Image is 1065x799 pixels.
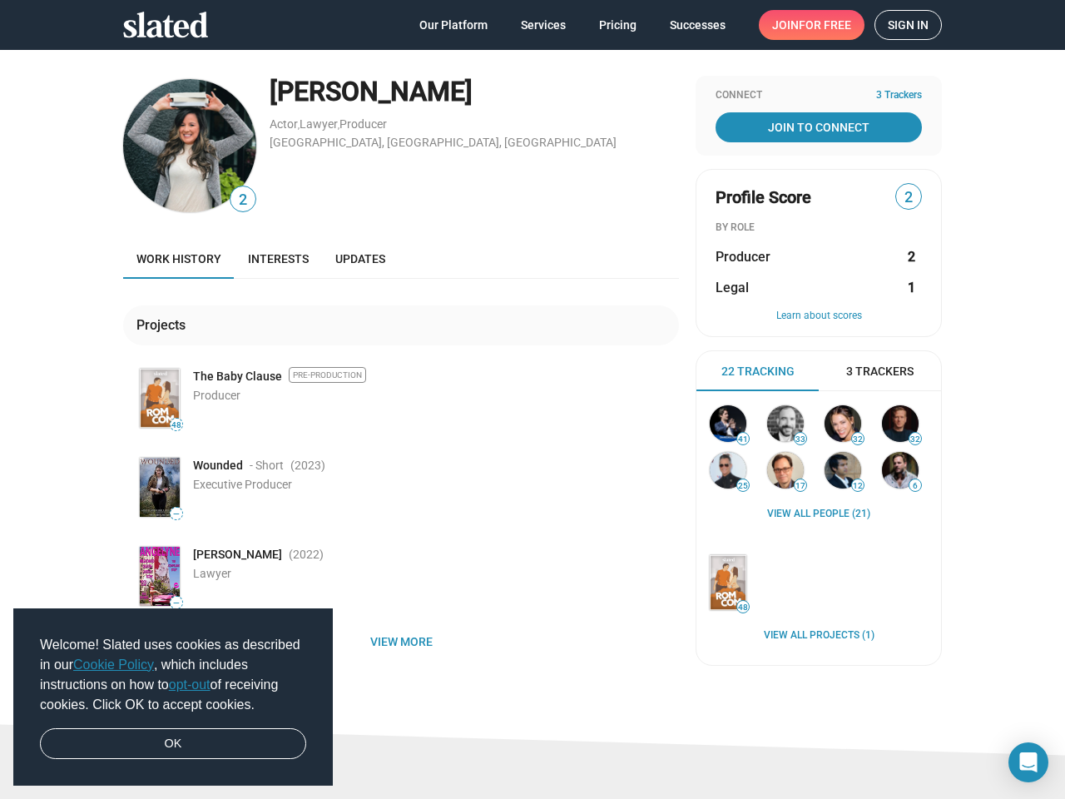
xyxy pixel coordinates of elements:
a: Services [508,10,579,40]
div: [PERSON_NAME] [270,74,679,110]
span: 41 [737,434,749,444]
span: Sign in [888,11,929,39]
span: for free [799,10,851,40]
span: 6 [909,481,921,491]
span: — [171,509,182,519]
a: Lawyer [300,117,338,131]
a: View all People (21) [767,508,870,521]
a: Our Platform [406,10,501,40]
img: Jacquelynn Remery-Pearson [123,79,256,212]
img: scott kennedy [710,452,746,489]
div: Projects [136,316,192,334]
a: Work history [123,239,235,279]
span: , [338,121,339,130]
a: The Baby Clause [193,369,282,385]
a: Producer [339,117,387,131]
span: (2023 ) [290,458,325,474]
div: BY ROLE [716,221,922,235]
img: Raj Krishna [825,452,861,489]
span: Interests [248,252,309,266]
span: 3 Trackers [846,364,914,380]
strong: 2 [908,248,915,266]
strong: 1 [908,279,915,296]
span: 2 [896,186,921,209]
a: View all Projects (1) [764,629,874,643]
img: Poster: Angelyne [140,547,180,606]
span: 17 [795,481,806,491]
span: Pricing [599,10,637,40]
a: Cookie Policy [73,658,154,672]
a: Pricing [586,10,650,40]
img: The Baby Clause [710,555,746,609]
span: 25 [737,481,749,491]
span: Executive Producer [193,478,292,491]
div: Open Intercom Messenger [1008,742,1048,782]
img: Poster: Wounded [140,458,180,517]
a: Interests [235,239,322,279]
a: Joinfor free [759,10,864,40]
span: Services [521,10,566,40]
span: 48 [171,420,182,430]
span: View more [136,627,666,657]
span: Legal [716,279,749,296]
span: Our Platform [419,10,488,40]
a: The Baby Clause [706,552,750,613]
img: Alan Nadal Piantini [882,452,919,489]
span: Welcome! Slated uses cookies as described in our , which includes instructions on how to of recei... [40,635,306,715]
img: Poster: The Baby Clause [140,369,180,428]
a: Join To Connect [716,112,922,142]
span: Join To Connect [719,112,919,142]
span: Join [772,10,851,40]
div: Connect [716,89,922,102]
span: Successes [670,10,726,40]
img: Nicole Eckenroad [825,405,861,442]
img: Bill Guentzler [767,405,804,442]
span: 3 Trackers [876,89,922,102]
img: Casey Krehbiel [882,405,919,442]
span: 22 Tracking [721,364,795,380]
img: Stephan Paternot [710,405,746,442]
span: Profile Score [716,186,811,209]
span: Producer [716,248,770,266]
span: Producer [193,389,240,402]
span: - Short [250,458,284,474]
span: 48 [737,603,749,613]
span: 2 [230,189,255,211]
span: Lawyer [193,567,231,580]
span: (2022 ) [289,547,324,563]
span: — [171,598,182,608]
button: View more [123,627,679,657]
img: Ira Deutchman [767,452,804,489]
span: Pre-Production [289,367,366,383]
a: opt-out [169,677,211,692]
span: Work history [136,252,221,266]
button: Learn about scores [716,310,922,323]
span: , [298,121,300,130]
a: Successes [656,10,739,40]
span: Wounded [193,458,243,474]
span: 32 [852,434,864,444]
span: 33 [795,434,806,444]
span: Updates [335,252,385,266]
span: 32 [909,434,921,444]
a: Updates [322,239,399,279]
a: Sign in [874,10,942,40]
a: Actor [270,117,298,131]
a: dismiss cookie message [40,728,306,760]
span: [PERSON_NAME] [193,547,282,563]
a: [GEOGRAPHIC_DATA], [GEOGRAPHIC_DATA], [GEOGRAPHIC_DATA] [270,136,617,149]
span: 12 [852,481,864,491]
div: cookieconsent [13,608,333,787]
